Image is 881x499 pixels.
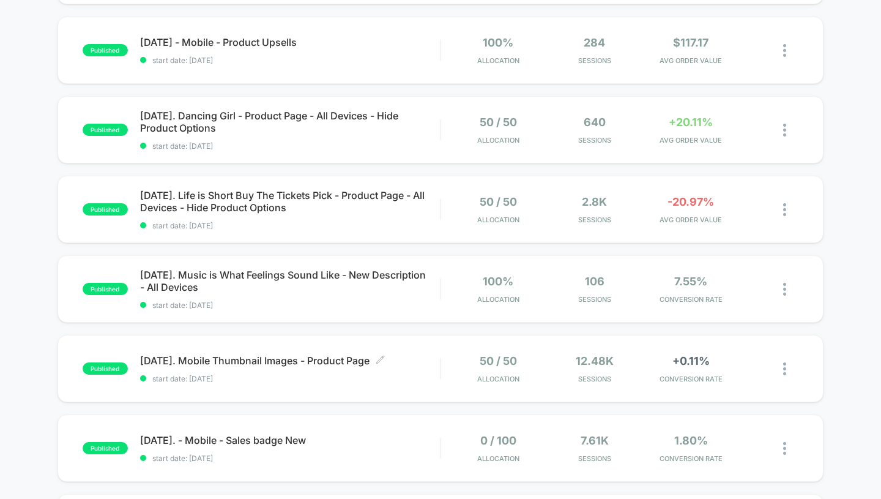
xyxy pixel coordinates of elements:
[783,442,786,455] img: close
[783,203,786,216] img: close
[646,375,736,383] span: CONVERSION RATE
[140,374,441,383] span: start date: [DATE]
[140,189,441,214] span: [DATE]. Life is Short Buy The Tickets Pick - Product Page - All Devices - Hide Product Options
[477,216,519,224] span: Allocation
[480,195,517,208] span: 50 / 50
[549,56,639,65] span: Sessions
[140,110,441,134] span: [DATE]. Dancing Girl - Product Page - All Devices - Hide Product Options
[477,375,519,383] span: Allocation
[673,36,708,49] span: $117.17
[477,295,519,304] span: Allocation
[140,36,441,48] span: [DATE] - Mobile - Product Upsells
[783,283,786,296] img: close
[483,36,513,49] span: 100%
[783,362,786,375] img: close
[140,269,441,293] span: [DATE]. Music is What Feelings Sound Like - New Description - All Devices
[646,56,736,65] span: AVG ORDER VALUE
[480,434,516,447] span: 0 / 100
[582,195,607,208] span: 2.8k
[480,116,517,129] span: 50 / 50
[83,203,128,216] span: published
[674,434,708,447] span: 1.80%
[140,141,441,151] span: start date: [DATE]
[674,275,707,288] span: 7.55%
[646,136,736,144] span: AVG ORDER VALUE
[783,124,786,137] img: close
[576,355,614,367] span: 12.48k
[584,116,606,129] span: 640
[140,301,441,310] span: start date: [DATE]
[140,56,441,65] span: start date: [DATE]
[646,295,736,304] span: CONVERSION RATE
[140,434,441,446] span: [DATE]. - Mobile - Sales badge New
[549,454,639,463] span: Sessions
[483,275,513,288] span: 100%
[549,136,639,144] span: Sessions
[477,56,519,65] span: Allocation
[646,454,736,463] span: CONVERSION RATE
[581,434,609,447] span: 7.61k
[584,36,605,49] span: 284
[83,124,128,136] span: published
[477,454,519,463] span: Allocation
[669,116,713,129] span: +20.11%
[549,295,639,304] span: Sessions
[667,195,714,208] span: -20.97%
[83,44,128,56] span: published
[672,355,710,367] span: +0.11%
[140,454,441,463] span: start date: [DATE]
[83,362,128,375] span: published
[480,355,517,367] span: 50 / 50
[549,375,639,383] span: Sessions
[140,355,441,367] span: [DATE]. Mobile Thumbnail Images - Product Page
[783,44,786,57] img: close
[83,442,128,454] span: published
[585,275,604,288] span: 106
[140,221,441,230] span: start date: [DATE]
[477,136,519,144] span: Allocation
[83,283,128,295] span: published
[646,216,736,224] span: AVG ORDER VALUE
[549,216,639,224] span: Sessions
